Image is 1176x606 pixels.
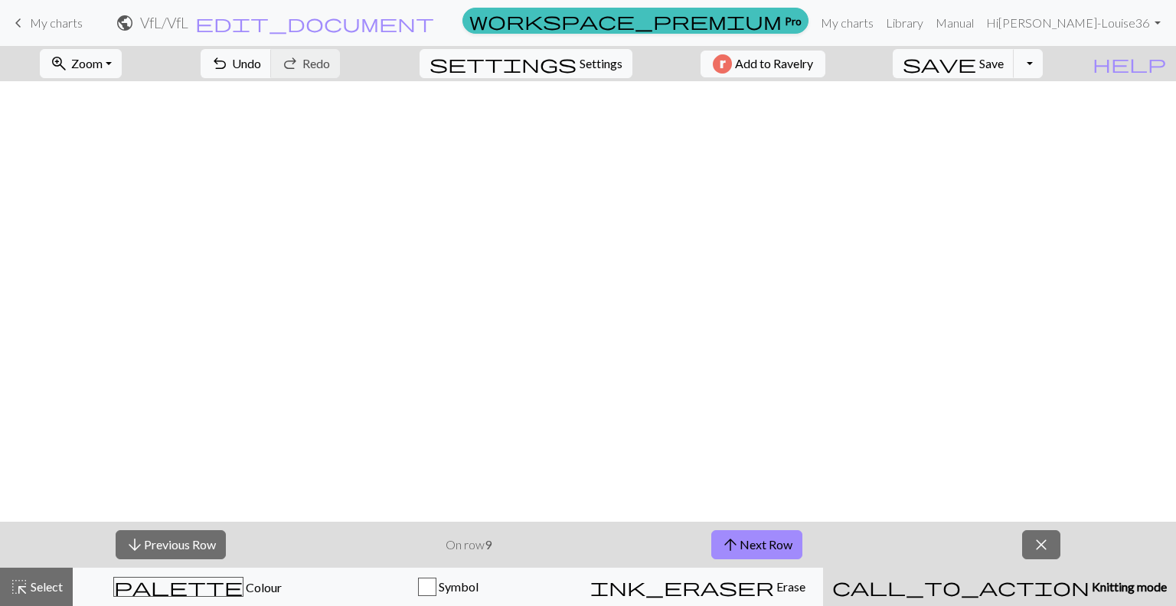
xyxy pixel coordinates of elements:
span: Select [28,579,63,594]
span: Colour [243,580,282,595]
span: public [116,12,134,34]
span: Erase [774,579,805,594]
span: arrow_upward [721,534,740,555]
span: Undo [232,56,261,70]
span: help [1093,53,1166,74]
span: close [1032,534,1050,555]
a: Pro [462,8,808,34]
a: Hi[PERSON_NAME]-Louise36 [980,8,1167,38]
span: arrow_downward [126,534,144,555]
span: call_to_action [832,576,1089,598]
span: workspace_premium [469,10,782,31]
span: palette [114,576,243,598]
button: Save [893,49,1014,78]
span: zoom_in [50,53,68,74]
span: save [903,53,976,74]
button: Knitting mode [823,568,1176,606]
img: Ravelry [713,54,732,74]
h2: VfL / VfL [140,14,188,31]
a: Library [880,8,929,38]
i: Settings [430,54,577,73]
span: Settings [580,54,622,73]
span: highlight_alt [10,576,28,598]
button: Zoom [40,49,122,78]
button: Erase [573,568,823,606]
button: Colour [73,568,323,606]
span: edit_document [195,12,434,34]
strong: 9 [485,537,492,552]
span: Save [979,56,1004,70]
span: ink_eraser [590,576,774,598]
button: SettingsSettings [420,49,632,78]
button: Previous Row [116,530,226,559]
p: On row [446,536,492,554]
button: Undo [201,49,272,78]
button: Symbol [323,568,573,606]
span: settings [430,53,577,74]
span: Zoom [71,56,103,70]
a: My charts [815,8,880,38]
a: Manual [929,8,980,38]
span: My charts [30,15,83,30]
a: My charts [9,10,83,36]
span: Knitting mode [1089,579,1167,594]
span: Symbol [436,579,479,594]
span: keyboard_arrow_left [9,12,28,34]
button: Add to Ravelry [701,51,825,77]
button: Next Row [711,530,802,559]
span: undo [211,53,229,74]
span: Add to Ravelry [735,54,813,74]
